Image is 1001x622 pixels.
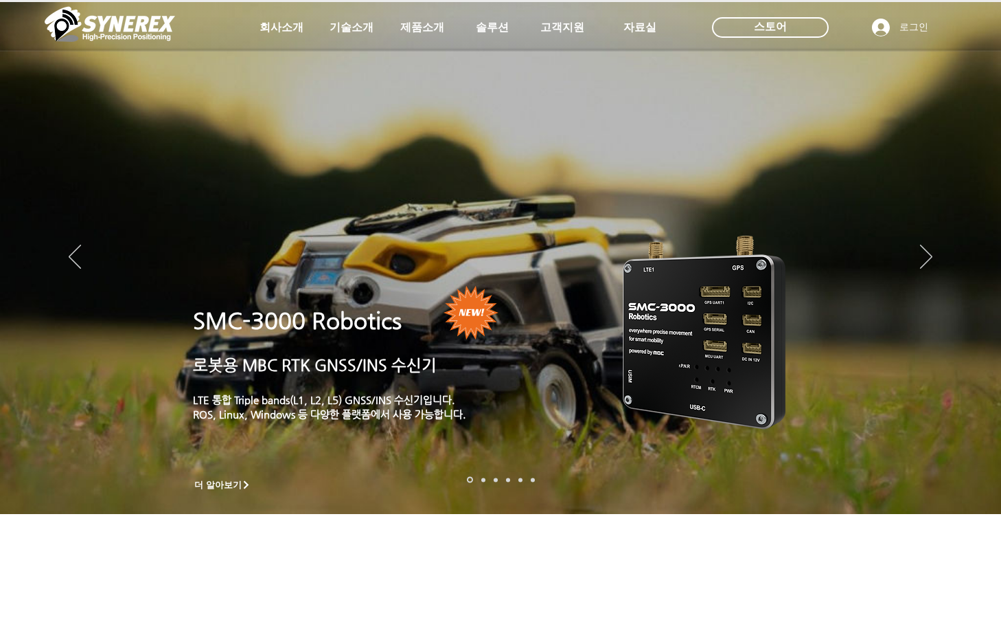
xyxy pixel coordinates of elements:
[712,17,829,38] div: 스토어
[603,215,806,445] img: KakaoTalk_20241224_155801212.png
[400,21,444,35] span: 제품소개
[458,14,527,41] a: 솔루션
[895,21,933,34] span: 로그인
[862,14,938,41] button: 로그인
[540,21,584,35] span: 고객지원
[330,21,373,35] span: 기술소개
[463,477,539,483] nav: 슬라이드
[45,3,175,45] img: 씨너렉스_White_simbol_대지 1.png
[518,478,522,482] a: 로봇
[193,408,466,420] a: ROS, Linux, Windows 등 다양한 플랫폼에서 사용 가능합니다.
[193,308,402,334] a: SMC-3000 Robotics
[317,14,386,41] a: 기술소개
[481,478,485,482] a: 드론 8 - SMC 2000
[476,21,509,35] span: 솔루션
[247,14,316,41] a: 회사소개
[531,478,535,482] a: 정밀농업
[194,479,242,491] span: 더 알아보기
[606,14,674,41] a: 자료실
[528,14,597,41] a: 고객지원
[920,245,932,271] button: 다음
[754,19,787,34] span: 스토어
[260,21,303,35] span: 회사소개
[388,14,457,41] a: 제품소개
[193,394,455,406] a: LTE 통합 Triple bands(L1, L2, L5) GNSS/INS 수신기입니다.
[188,476,257,493] a: 더 알아보기
[494,478,498,482] a: 측량 IoT
[506,478,510,482] a: 자율주행
[467,477,473,483] a: 로봇- SMC 2000
[69,245,81,271] button: 이전
[623,21,656,35] span: 자료실
[193,356,437,374] a: 로봇용 MBC RTK GNSS/INS 수신기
